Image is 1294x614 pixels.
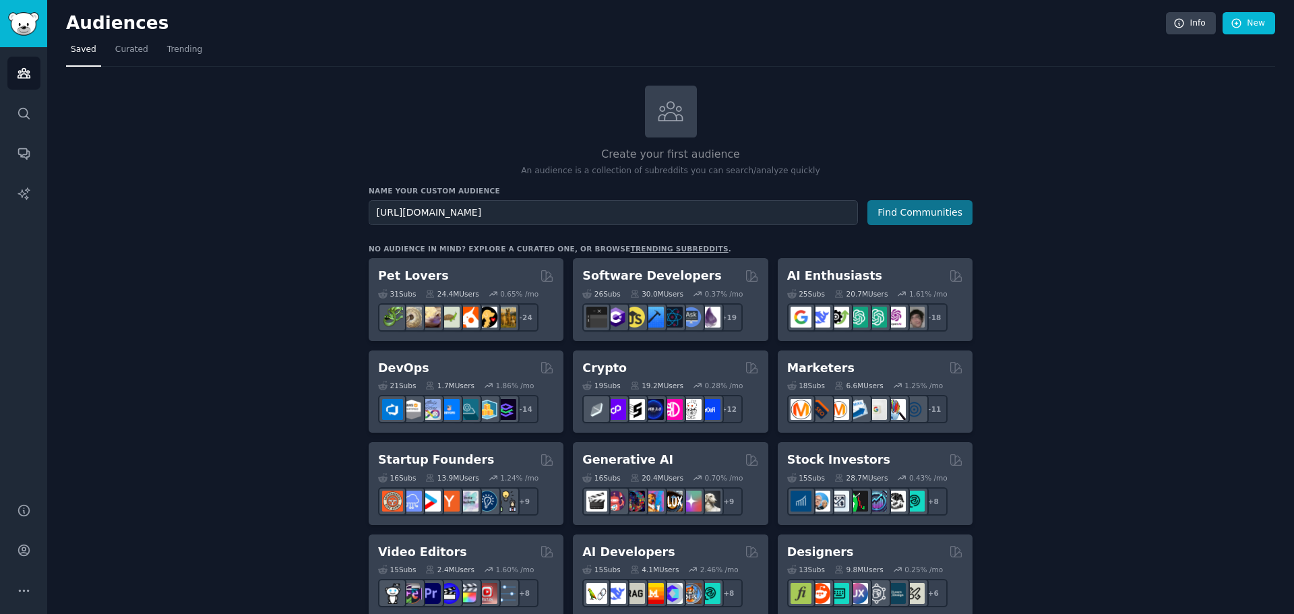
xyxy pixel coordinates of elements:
img: bigseo [809,399,830,420]
div: 2.4M Users [425,565,474,574]
a: New [1223,12,1275,35]
div: + 19 [714,303,743,332]
a: Info [1166,12,1216,35]
img: turtle [439,307,460,328]
img: PetAdvice [476,307,497,328]
img: AIDevelopersSociety [700,583,720,604]
img: leopardgeckos [420,307,441,328]
img: AskMarketing [828,399,849,420]
div: 9.8M Users [834,565,884,574]
div: 1.7M Users [425,381,474,390]
img: cockatiel [458,307,479,328]
div: + 11 [919,395,948,423]
img: ycombinator [439,491,460,512]
img: logodesign [809,583,830,604]
img: starryai [681,491,702,512]
span: Curated [115,44,148,56]
img: EntrepreneurRideAlong [382,491,403,512]
div: 0.25 % /mo [904,565,943,574]
div: 15 Sub s [378,565,416,574]
div: 15 Sub s [787,473,825,483]
h2: Stock Investors [787,452,890,468]
h2: Software Developers [582,268,721,284]
img: ballpython [401,307,422,328]
div: 26 Sub s [582,289,620,299]
img: azuredevops [382,399,403,420]
img: swingtrading [885,491,906,512]
div: 20.4M Users [630,473,683,483]
img: Docker_DevOps [420,399,441,420]
img: aivideo [586,491,607,512]
img: editors [401,583,422,604]
img: herpetology [382,307,403,328]
img: growmybusiness [495,491,516,512]
img: OnlineMarketing [904,399,925,420]
div: 13.9M Users [425,473,479,483]
img: platformengineering [458,399,479,420]
img: OpenSourceAI [662,583,683,604]
h2: AI Enthusiasts [787,268,882,284]
a: Trending [162,39,207,67]
div: 1.25 % /mo [904,381,943,390]
img: UX_Design [904,583,925,604]
div: + 9 [510,487,538,516]
img: AWS_Certified_Experts [401,399,422,420]
div: + 6 [919,579,948,607]
img: iOSProgramming [643,307,664,328]
div: 0.43 % /mo [909,473,948,483]
img: SaaS [401,491,422,512]
img: startup [420,491,441,512]
img: finalcutpro [458,583,479,604]
img: Forex [828,491,849,512]
div: No audience in mind? Explore a curated one, or browse . [369,244,731,253]
img: Entrepreneurship [476,491,497,512]
button: Find Communities [867,200,973,225]
div: 15 Sub s [582,565,620,574]
img: StocksAndTrading [866,491,887,512]
img: LangChain [586,583,607,604]
img: learndesign [885,583,906,604]
img: ethstaker [624,399,645,420]
img: googleads [866,399,887,420]
img: DreamBooth [700,491,720,512]
div: 16 Sub s [582,473,620,483]
div: + 8 [919,487,948,516]
img: reactnative [662,307,683,328]
img: DeepSeek [605,583,626,604]
div: + 8 [510,579,538,607]
img: AskComputerScience [681,307,702,328]
img: MistralAI [643,583,664,604]
div: 24.4M Users [425,289,479,299]
input: Pick a short name, like "Digital Marketers" or "Movie-Goers" [369,200,858,225]
img: GummySearch logo [8,12,39,36]
img: GoogleGeminiAI [791,307,811,328]
h2: Designers [787,544,854,561]
div: 0.65 % /mo [500,289,538,299]
div: + 18 [919,303,948,332]
div: 0.28 % /mo [705,381,743,390]
img: Emailmarketing [847,399,868,420]
img: premiere [420,583,441,604]
div: 2.46 % /mo [700,565,739,574]
img: CryptoNews [681,399,702,420]
img: 0xPolygon [605,399,626,420]
h2: Pet Lovers [378,268,449,284]
img: DeepSeek [809,307,830,328]
div: 30.0M Users [630,289,683,299]
h2: Video Editors [378,544,467,561]
h2: Generative AI [582,452,673,468]
img: MarketingResearch [885,399,906,420]
img: ValueInvesting [809,491,830,512]
img: typography [791,583,811,604]
h2: Marketers [787,360,855,377]
img: OpenAIDev [885,307,906,328]
img: userexperience [866,583,887,604]
img: VideoEditors [439,583,460,604]
a: Saved [66,39,101,67]
div: 0.70 % /mo [705,473,743,483]
div: 21 Sub s [378,381,416,390]
h3: Name your custom audience [369,186,973,195]
img: gopro [382,583,403,604]
img: AItoolsCatalog [828,307,849,328]
img: deepdream [624,491,645,512]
